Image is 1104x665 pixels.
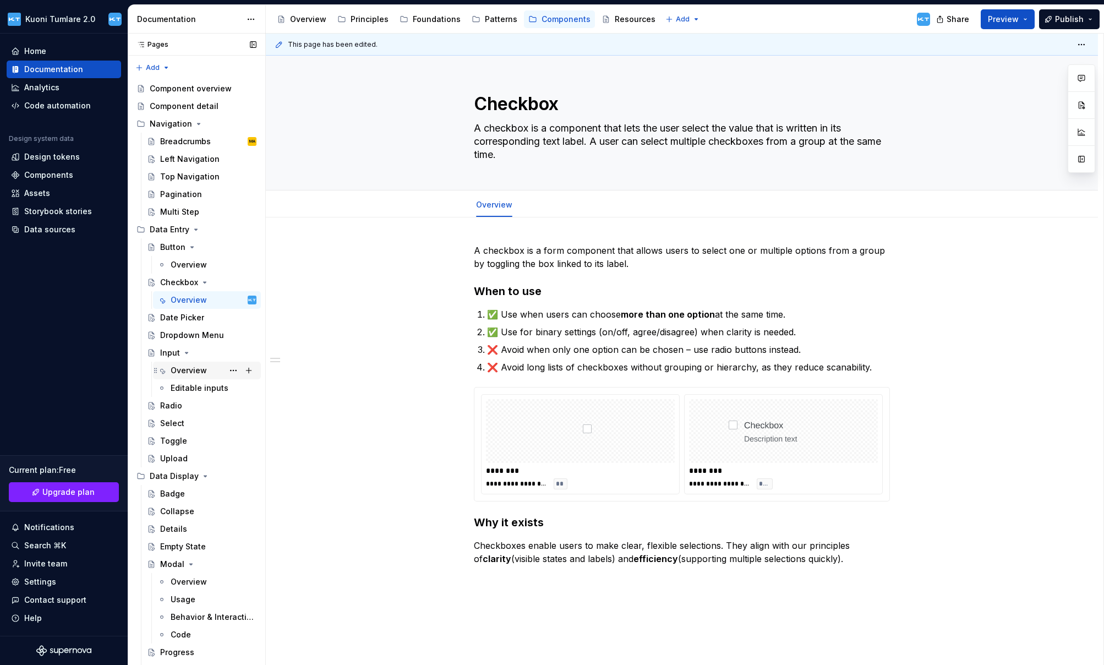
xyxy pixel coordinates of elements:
[171,295,207,306] div: Overview
[24,151,80,162] div: Design tokens
[143,415,261,432] a: Select
[7,61,121,78] a: Documentation
[2,7,125,31] button: Kuoni Tumlare 2.0Designers KT
[25,14,95,25] div: Kuoni Tumlare 2.0
[7,184,121,202] a: Assets
[9,134,74,143] div: Design system data
[7,148,121,166] a: Design tokens
[160,541,206,552] div: Empty State
[137,14,241,25] div: Documentation
[143,520,261,538] a: Details
[7,221,121,238] a: Data sources
[160,277,198,288] div: Checkbox
[143,238,261,256] a: Button
[143,503,261,520] a: Collapse
[487,343,890,356] p: ❌ Avoid when only one option can be chosen – use radio buttons instead.
[160,418,184,429] div: Select
[413,14,461,25] div: Foundations
[333,10,393,28] a: Principles
[171,365,207,376] div: Overview
[150,101,218,112] div: Component detail
[981,9,1035,29] button: Preview
[160,559,184,570] div: Modal
[249,136,255,147] div: MA
[160,347,180,358] div: Input
[150,471,199,482] div: Data Display
[153,256,261,274] a: Overview
[7,537,121,554] button: Search ⌘K
[132,221,261,238] div: Data Entry
[143,450,261,467] a: Upload
[1039,9,1100,29] button: Publish
[153,573,261,591] a: Overview
[171,594,195,605] div: Usage
[290,14,326,25] div: Overview
[143,203,261,221] a: Multi Step
[24,595,86,606] div: Contact support
[171,629,191,640] div: Code
[160,506,194,517] div: Collapse
[160,647,194,658] div: Progress
[160,453,188,464] div: Upload
[7,555,121,573] a: Invite team
[171,259,207,270] div: Overview
[143,168,261,186] a: Top Navigation
[621,309,715,320] strong: more than one option
[150,83,232,94] div: Component overview
[132,40,168,49] div: Pages
[143,555,261,573] a: Modal
[160,435,187,446] div: Toggle
[143,432,261,450] a: Toggle
[351,14,389,25] div: Principles
[24,576,56,587] div: Settings
[542,14,591,25] div: Components
[24,206,92,217] div: Storybook stories
[24,188,50,199] div: Assets
[24,46,46,57] div: Home
[24,224,75,235] div: Data sources
[24,64,83,75] div: Documentation
[472,193,517,216] div: Overview
[8,13,21,26] img: dee6e31e-e192-4f70-8333-ba8f88832f05.png
[160,488,185,499] div: Badge
[143,133,261,150] a: BreadcrumbsMA
[7,203,121,220] a: Storybook stories
[171,576,207,587] div: Overview
[7,573,121,591] a: Settings
[9,482,119,502] button: Upgrade plan
[272,10,331,28] a: Overview
[171,383,228,394] div: Editable inputs
[160,206,199,217] div: Multi Step
[676,15,690,24] span: Add
[143,150,261,168] a: Left Navigation
[7,591,121,609] button: Contact support
[153,626,261,644] a: Code
[160,242,185,253] div: Button
[272,8,660,30] div: Page tree
[150,118,192,129] div: Navigation
[7,609,121,627] button: Help
[467,10,522,28] a: Patterns
[474,539,890,565] p: Checkboxes enable users to make clear, flexible selections. They align with our principles of (vi...
[931,9,976,29] button: Share
[132,97,261,115] a: Component detail
[132,115,261,133] div: Navigation
[143,274,261,291] a: Checkbox
[143,485,261,503] a: Badge
[7,42,121,60] a: Home
[24,558,67,569] div: Invite team
[597,10,660,28] a: Resources
[108,13,122,26] img: Designers KT
[7,97,121,115] a: Code automation
[42,487,95,498] span: Upgrade plan
[474,284,890,299] h3: When to use
[143,186,261,203] a: Pagination
[1055,14,1084,25] span: Publish
[472,91,888,117] textarea: Checkbox
[7,166,121,184] a: Components
[153,608,261,626] a: Behavior & Interaction
[288,40,378,49] span: This page has been edited.
[36,645,91,656] a: Supernova Logo
[153,362,261,379] a: Overview
[132,467,261,485] div: Data Display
